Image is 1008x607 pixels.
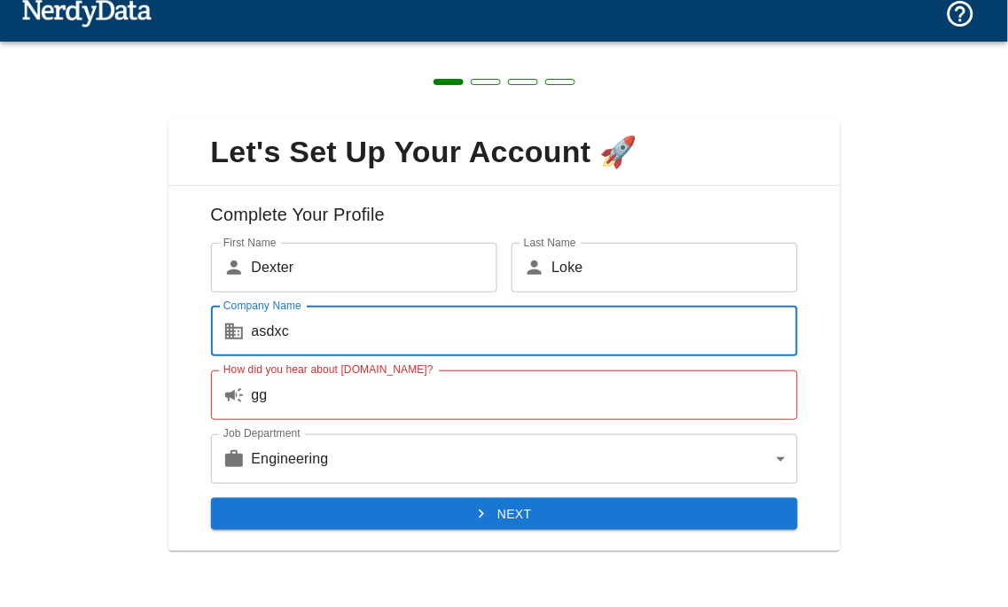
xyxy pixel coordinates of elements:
[524,235,576,250] label: Last Name
[223,426,301,441] label: Job Department
[919,481,987,549] iframe: Drift Widget Chat Controller
[183,134,826,171] span: Let's Set Up Your Account 🚀
[211,498,798,531] button: Next
[223,299,301,314] label: Company Name
[223,235,277,250] label: First Name
[223,362,434,377] label: How did you hear about [DOMAIN_NAME]?
[183,200,826,243] h6: Complete Your Profile
[252,434,798,484] div: Engineering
